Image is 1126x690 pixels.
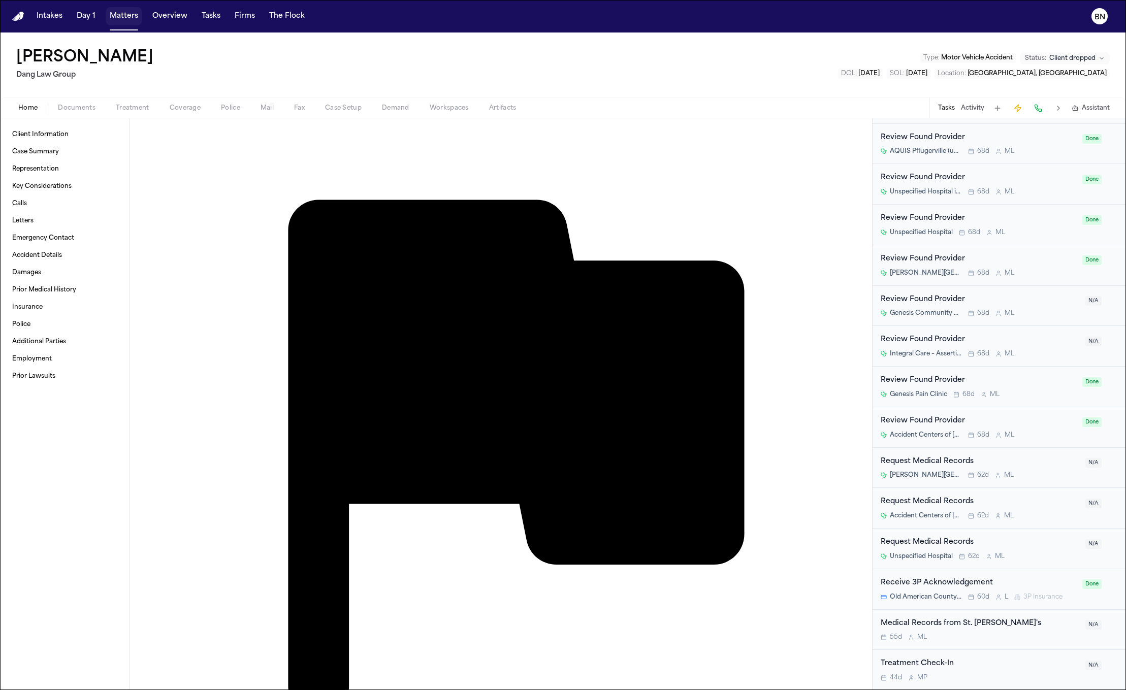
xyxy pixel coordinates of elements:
[1072,104,1110,112] button: Assistant
[1049,54,1096,62] span: Client dropped
[1005,309,1014,317] span: M L
[977,431,989,439] span: 68d
[148,7,191,25] a: Overview
[881,415,1076,427] div: Review Found Provider
[116,104,149,112] span: Treatment
[1085,458,1102,468] span: N/A
[198,7,224,25] a: Tasks
[8,230,121,246] a: Emergency Contact
[8,161,121,177] a: Representation
[977,309,989,317] span: 68d
[873,326,1126,367] div: Open task: Review Found Provider
[977,147,989,155] span: 68d
[890,512,962,520] span: Accident Centers of [US_STATE] – [GEOGRAPHIC_DATA]
[917,674,927,682] span: M P
[1025,54,1046,62] span: Status:
[962,390,975,399] span: 68d
[170,104,201,112] span: Coverage
[1004,471,1014,479] span: M L
[881,375,1076,386] div: Review Found Provider
[430,104,469,112] span: Workspaces
[33,7,67,25] button: Intakes
[873,205,1126,245] div: Open task: Review Found Provider
[489,104,517,112] span: Artifacts
[977,269,989,277] span: 68d
[1085,661,1102,670] span: N/A
[890,228,953,237] span: Unspecified Hospital
[890,147,962,155] span: AQUIS Pflugerville (unverified)
[1082,579,1102,589] span: Done
[977,350,989,358] span: 68d
[890,71,905,77] span: SOL :
[1020,52,1110,64] button: Change status from Client dropped
[935,69,1110,79] button: Edit Location: Austin, TX
[261,104,274,112] span: Mail
[8,368,121,384] a: Prior Lawsuits
[881,537,1079,548] div: Request Medical Records
[841,71,857,77] span: DOL :
[968,71,1107,77] span: [GEOGRAPHIC_DATA], [GEOGRAPHIC_DATA]
[8,126,121,143] a: Client Information
[977,471,989,479] span: 62d
[881,132,1076,144] div: Review Found Provider
[1082,417,1102,427] span: Done
[1011,101,1025,115] button: Create Immediate Task
[58,104,95,112] span: Documents
[8,178,121,194] a: Key Considerations
[8,144,121,160] a: Case Summary
[231,7,259,25] button: Firms
[920,53,1016,63] button: Edit Type: Motor Vehicle Accident
[1082,175,1102,184] span: Done
[8,213,121,229] a: Letters
[881,618,1079,630] div: Medical Records from St. [PERSON_NAME]'s
[881,253,1076,265] div: Review Found Provider
[941,55,1013,61] span: Motor Vehicle Accident
[8,351,121,367] a: Employment
[1082,134,1102,144] span: Done
[873,529,1126,569] div: Open task: Request Medical Records
[873,610,1126,650] div: Open task: Medical Records from St. David's
[1082,215,1102,225] span: Done
[890,674,902,682] span: 44d
[16,49,153,67] button: Edit matter name
[858,71,880,77] span: [DATE]
[938,71,966,77] span: Location :
[1005,593,1008,601] span: L
[873,407,1126,448] div: Open task: Review Found Provider
[1005,269,1014,277] span: M L
[1082,104,1110,112] span: Assistant
[382,104,409,112] span: Demand
[890,633,902,641] span: 55d
[73,7,100,25] button: Day 1
[873,488,1126,529] div: Open task: Request Medical Records
[890,552,953,561] span: Unspecified Hospital
[1082,255,1102,265] span: Done
[1023,593,1063,601] span: 3P Insurance
[890,431,962,439] span: Accident Centers of [US_STATE] – [GEOGRAPHIC_DATA]
[968,228,980,237] span: 68d
[961,104,984,112] button: Activity
[8,247,121,264] a: Accident Details
[995,228,1005,237] span: M L
[18,104,38,112] span: Home
[923,55,940,61] span: Type :
[881,658,1079,670] div: Treatment Check-In
[1031,101,1045,115] button: Make a Call
[8,316,121,333] a: Police
[881,577,1076,589] div: Receive 3P Acknowledgement
[977,512,989,520] span: 62d
[890,309,962,317] span: Genesis Community Health ([GEOGRAPHIC_DATA])
[1005,188,1014,196] span: M L
[1004,512,1014,520] span: M L
[873,367,1126,407] div: Open task: Review Found Provider
[873,124,1126,165] div: Open task: Review Found Provider
[977,593,989,601] span: 60d
[873,448,1126,488] div: Open task: Request Medical Records
[873,286,1126,326] div: Open task: Review Found Provider
[873,650,1126,690] div: Open task: Treatment Check-In
[8,282,121,298] a: Prior Medical History
[890,269,962,277] span: [PERSON_NAME][GEOGRAPHIC_DATA] – [GEOGRAPHIC_DATA]
[12,12,24,21] a: Home
[1085,337,1102,346] span: N/A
